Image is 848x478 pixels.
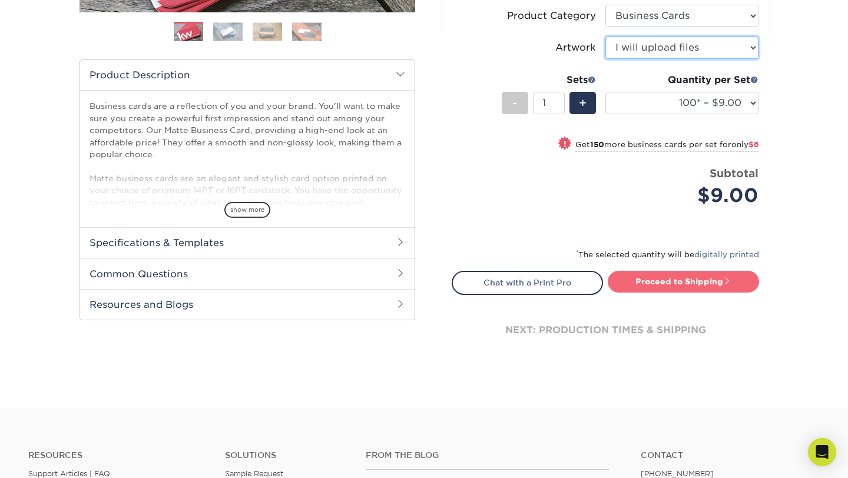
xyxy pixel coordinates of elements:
[579,94,587,112] span: +
[564,138,567,150] span: !
[808,438,836,466] div: Open Intercom Messenger
[28,450,207,460] h4: Resources
[225,450,348,460] h4: Solutions
[576,250,759,259] small: The selected quantity will be
[90,100,405,268] p: Business cards are a reflection of you and your brand. You'll want to make sure you create a powe...
[80,289,415,320] h2: Resources and Blogs
[605,73,758,87] div: Quantity per Set
[225,469,283,478] a: Sample Request
[641,469,714,478] a: [PHONE_NUMBER]
[710,167,758,180] strong: Subtotal
[694,250,759,259] a: digitally printed
[614,181,758,210] div: $9.00
[174,18,203,47] img: Business Cards 01
[731,140,758,149] span: only
[292,22,322,41] img: Business Cards 04
[748,140,758,149] span: $8
[512,94,518,112] span: -
[253,22,282,41] img: Business Cards 03
[608,271,759,292] a: Proceed to Shipping
[452,271,603,294] a: Chat with a Print Pro
[213,22,243,41] img: Business Cards 02
[80,227,415,258] h2: Specifications & Templates
[575,140,758,152] small: Get more business cards per set for
[452,295,759,366] div: next: production times & shipping
[80,60,415,90] h2: Product Description
[80,258,415,289] h2: Common Questions
[555,41,596,55] div: Artwork
[502,73,596,87] div: Sets
[507,9,596,23] div: Product Category
[590,140,604,149] strong: 150
[3,442,100,474] iframe: Google Customer Reviews
[224,202,270,218] span: show more
[366,450,609,460] h4: From the Blog
[641,450,820,460] a: Contact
